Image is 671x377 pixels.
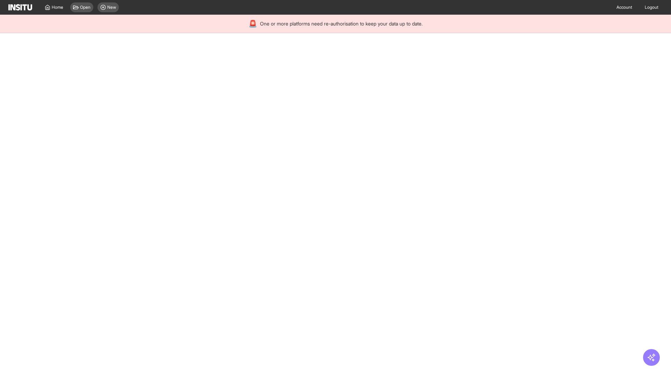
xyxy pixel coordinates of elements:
[80,5,91,10] span: Open
[8,4,32,10] img: Logo
[260,20,423,27] span: One or more platforms need re-authorisation to keep your data up to date.
[107,5,116,10] span: New
[52,5,63,10] span: Home
[248,19,257,29] div: 🚨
